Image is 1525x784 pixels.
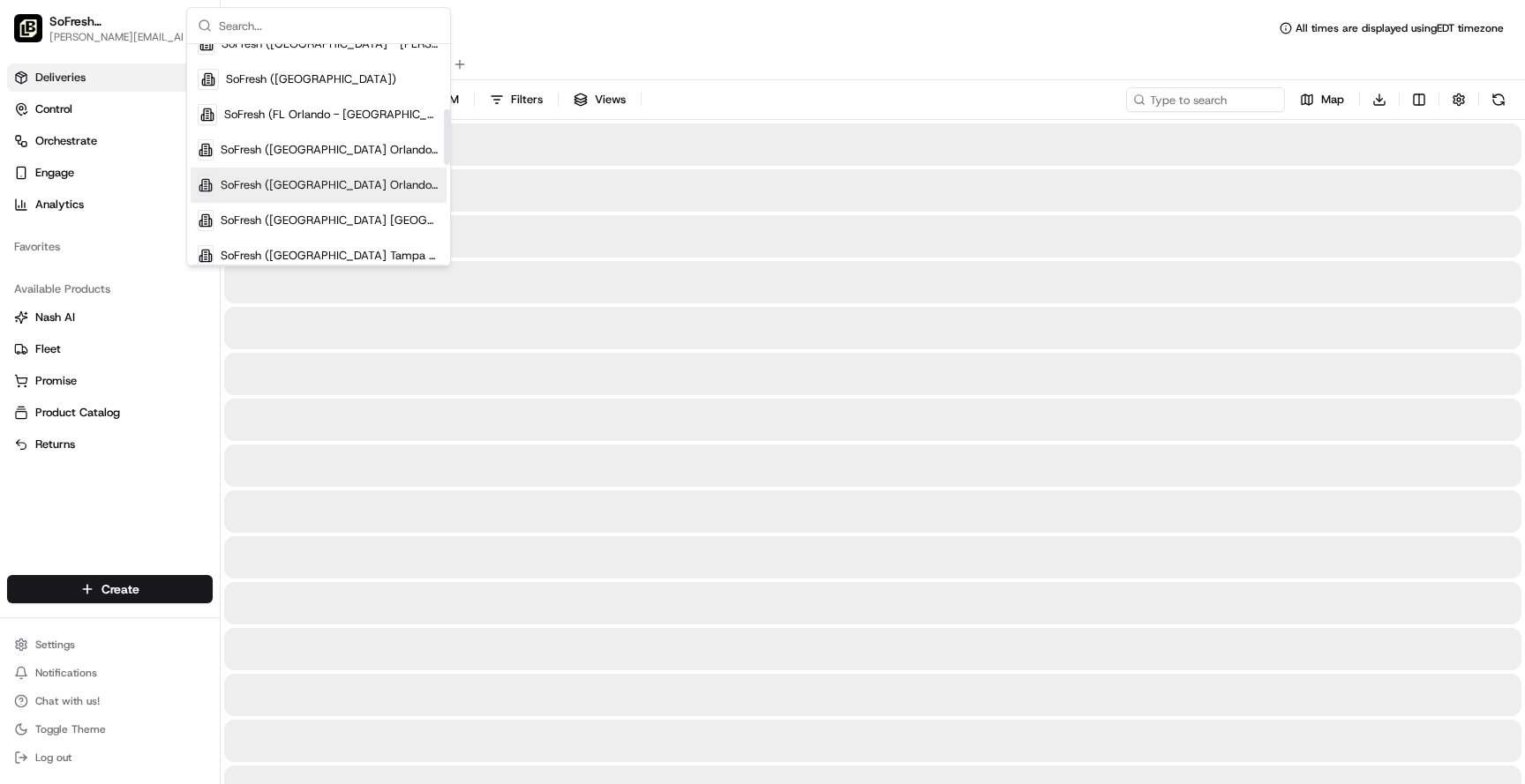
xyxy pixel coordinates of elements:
[7,717,213,742] button: Toggle Theme
[1321,92,1344,108] span: Map
[14,405,206,421] a: Product Catalog
[35,722,106,736] span: Toggle Theme
[142,387,290,419] a: 💻API Documentation
[79,186,243,200] div: We're available if you need us!
[35,405,120,421] span: Product Catalog
[221,177,439,193] span: SoFresh ([GEOGRAPHIC_DATA] Orlando - [GEOGRAPHIC_DATA])
[187,44,450,265] div: Suggestions
[7,367,213,395] button: Promise
[35,394,135,412] span: Knowledge Base
[221,248,439,264] span: SoFresh ([GEOGRAPHIC_DATA] Tampa - [GEOGRAPHIC_DATA])
[167,394,283,412] span: API Documentation
[219,8,439,43] input: Search...
[7,689,213,713] button: Chat with us!
[7,7,183,49] button: SoFresh (Bethlehem)SoFresh ([GEOGRAPHIC_DATA])[PERSON_NAME][EMAIL_ADDRESS][DOMAIN_NAME]
[18,168,49,200] img: 1736555255976-a54dd68f-1ca7-489b-9aae-adbdc363a1c4
[300,174,321,195] button: Start new chat
[14,310,206,325] a: Nash AI
[14,437,206,452] a: Returns
[221,142,439,158] span: SoFresh ([GEOGRAPHIC_DATA] Orlando - [PERSON_NAME])
[7,335,213,363] button: Fleet
[14,14,42,42] img: SoFresh (Bethlehem)
[18,396,32,410] div: 📗
[482,87,551,112] button: Filters
[142,273,178,287] span: [DATE]
[35,197,84,213] span: Analytics
[1126,87,1285,112] input: Type to search
[224,107,439,123] span: SoFresh (FL Orlando - [GEOGRAPHIC_DATA])
[222,36,439,52] span: SoFresh ([GEOGRAPHIC_DATA] - [PERSON_NAME])
[7,63,213,92] a: Deliveries
[35,70,86,86] span: Deliveries
[7,661,213,685] button: Notifications
[7,745,213,770] button: Log out
[7,399,213,427] button: Product Catalog
[55,273,129,287] span: Regen Pajulas
[35,322,49,336] img: 1736555255976-a54dd68f-1ca7-489b-9aae-adbdc363a1c4
[55,321,143,335] span: [PERSON_NAME]
[35,437,75,452] span: Returns
[35,666,97,680] span: Notifications
[18,229,118,243] div: Past conversations
[1292,87,1352,112] button: Map
[7,190,213,219] a: Analytics
[35,750,71,765] span: Log out
[18,304,46,332] img: Angelique Valdez
[18,257,46,285] img: Regen Pajulas
[35,101,72,117] span: Control
[156,321,192,335] span: [DATE]
[35,341,61,357] span: Fleet
[1486,87,1511,112] button: Refresh
[7,127,213,155] button: Orchestrate
[49,12,180,30] button: SoFresh ([GEOGRAPHIC_DATA])
[46,114,318,132] input: Got a question? Start typing here...
[101,580,139,598] span: Create
[35,165,74,181] span: Engage
[35,638,75,652] span: Settings
[35,694,100,708] span: Chat with us!
[7,575,213,603] button: Create
[221,213,439,228] span: SoFresh ([GEOGRAPHIC_DATA] [GEOGRAPHIC_DATA] - [GEOGRAPHIC_DATA])
[79,168,289,186] div: Start new chat
[124,437,214,451] a: Powered byPylon
[146,321,153,335] span: •
[35,310,75,325] span: Nash AI
[226,71,396,87] span: SoFresh ([GEOGRAPHIC_DATA])
[511,92,543,108] span: Filters
[7,159,213,187] button: Engage
[7,632,213,657] button: Settings
[35,133,97,149] span: Orchestrate
[18,18,53,53] img: Nash
[7,95,213,123] button: Control
[1296,21,1504,35] span: All times are displayed using EDT timezone
[49,30,199,44] button: [PERSON_NAME][EMAIL_ADDRESS][DOMAIN_NAME]
[18,71,321,99] p: Welcome 👋
[566,87,634,112] button: Views
[35,373,77,389] span: Promise
[14,373,206,389] a: Promise
[11,387,142,419] a: 📗Knowledge Base
[595,92,626,108] span: Views
[274,226,321,247] button: See all
[35,274,49,288] img: 1736555255976-a54dd68f-1ca7-489b-9aae-adbdc363a1c4
[7,430,213,459] button: Returns
[149,396,163,410] div: 💻
[132,273,139,287] span: •
[14,341,206,357] a: Fleet
[7,303,213,332] button: Nash AI
[176,437,214,451] span: Pylon
[37,168,69,200] img: 8016278978528_b943e370aa5ada12b00a_72.png
[7,275,213,303] div: Available Products
[7,233,213,261] div: Favorites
